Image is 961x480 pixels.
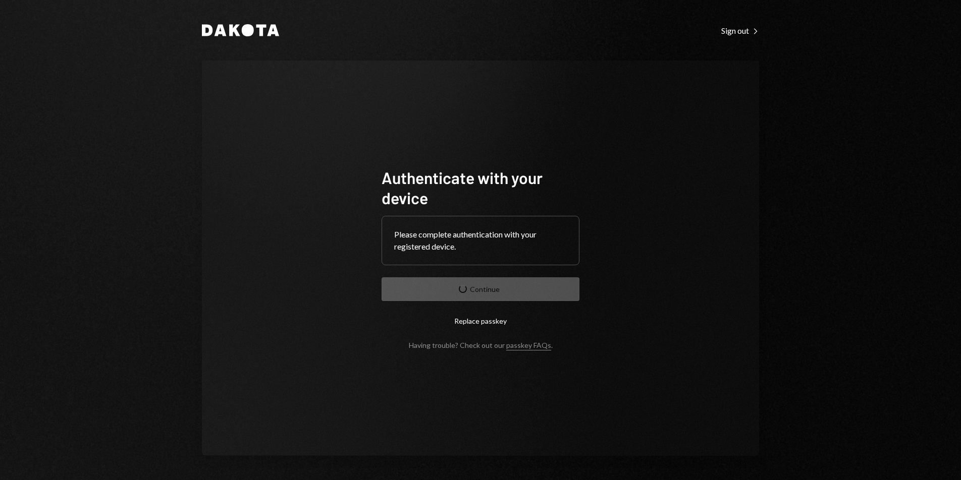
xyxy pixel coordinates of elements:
h1: Authenticate with your device [382,167,579,208]
button: Replace passkey [382,309,579,333]
div: Sign out [721,26,759,36]
div: Having trouble? Check out our . [409,341,553,349]
div: Please complete authentication with your registered device. [394,228,567,253]
a: Sign out [721,25,759,36]
a: passkey FAQs [506,341,551,350]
